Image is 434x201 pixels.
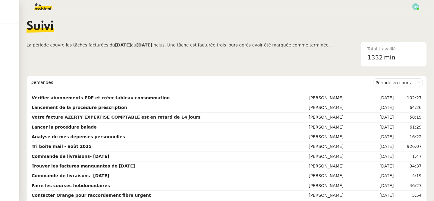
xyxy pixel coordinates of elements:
[32,154,109,159] strong: Commande de livraisons- [DATE]
[27,43,115,47] span: La période couvre les tâches facturées du
[307,123,368,132] td: [PERSON_NAME]
[32,173,109,178] strong: Commande de livraisons- [DATE]
[307,103,368,113] td: [PERSON_NAME]
[32,95,170,100] strong: Vérifier abonnements EDF et créer tableau consommation
[367,54,383,61] span: 1332
[32,183,110,188] strong: Faire les courses hebdomadaires
[368,93,395,103] td: [DATE]
[395,93,423,103] td: 102:27
[395,113,423,122] td: 58:19
[384,53,395,62] span: min
[307,161,368,171] td: [PERSON_NAME]
[368,152,395,161] td: [DATE]
[368,171,395,181] td: [DATE]
[368,123,395,132] td: [DATE]
[395,132,423,142] td: 16:22
[307,181,368,191] td: [PERSON_NAME]
[368,113,395,122] td: [DATE]
[115,43,131,47] b: [DATE]
[376,79,420,87] nz-select-item: Période en cours
[395,161,423,171] td: 34:37
[30,77,373,89] div: Demandes
[32,134,125,139] strong: Analyse de mes dépenses personnelles
[368,103,395,113] td: [DATE]
[395,181,423,191] td: 46:27
[395,171,423,181] td: 4:19
[32,144,92,149] strong: Tri boite mail - août 2025
[368,132,395,142] td: [DATE]
[27,21,54,33] span: Suivi
[307,113,368,122] td: [PERSON_NAME]
[307,93,368,103] td: [PERSON_NAME]
[131,43,136,47] span: au
[136,43,152,47] b: [DATE]
[32,125,97,129] strong: Lancer la procédure balade
[395,103,423,113] td: 64:26
[307,191,368,200] td: [PERSON_NAME]
[152,43,330,47] span: inclus. Une tâche est facturée trois jours après avoir été marquée comme terminée.
[32,115,200,120] strong: Votre facture AZERTY EXPERTISE COMPTABLE est en retard de 14 jours
[307,142,368,152] td: [PERSON_NAME]
[412,3,419,10] img: svg
[307,171,368,181] td: [PERSON_NAME]
[368,161,395,171] td: [DATE]
[395,191,423,200] td: 5:54
[32,105,127,110] strong: Lancement de la procédure prescription
[367,46,420,53] div: Total travaillé
[32,164,135,168] strong: Trouver les factures manquantes de [DATE]
[395,152,423,161] td: 1:47
[307,132,368,142] td: [PERSON_NAME]
[395,123,423,132] td: 61:29
[368,191,395,200] td: [DATE]
[368,142,395,152] td: [DATE]
[368,181,395,191] td: [DATE]
[395,142,423,152] td: 926:07
[32,193,151,198] strong: Contacter Orange pour raccordement fibre urgent
[307,152,368,161] td: [PERSON_NAME]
